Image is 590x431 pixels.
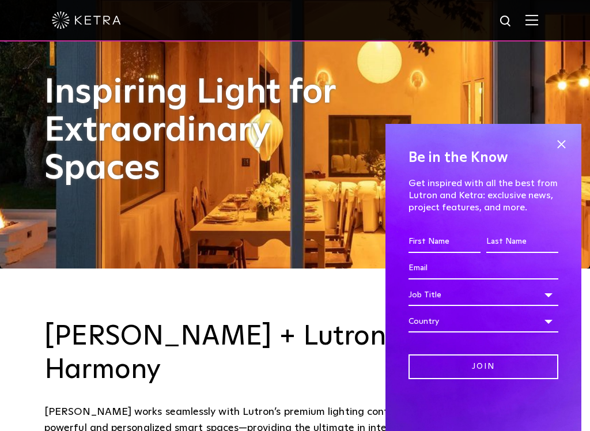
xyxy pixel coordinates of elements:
[409,231,481,253] input: First Name
[44,74,370,188] h1: Inspiring Light for Extraordinary Spaces
[499,14,513,29] img: search icon
[409,258,558,279] input: Email
[409,284,558,306] div: Job Title
[44,320,546,387] h3: [PERSON_NAME] + Lutron: In Perfect Harmony
[486,231,558,253] input: Last Name
[409,147,558,169] h4: Be in the Know
[409,177,558,213] p: Get inspired with all the best from Lutron and Ketra: exclusive news, project features, and more.
[409,354,558,379] input: Join
[525,14,538,25] img: Hamburger%20Nav.svg
[52,12,121,29] img: ketra-logo-2019-white
[409,311,558,332] div: Country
